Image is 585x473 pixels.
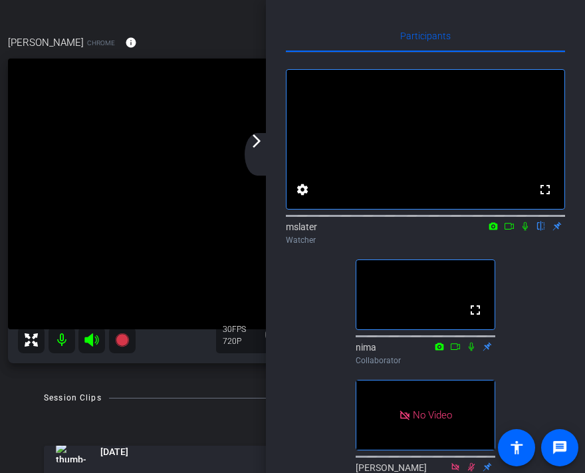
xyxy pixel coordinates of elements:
[356,341,495,367] div: nima
[100,445,128,459] span: [DATE]
[87,38,115,48] span: Chrome
[56,442,86,462] img: thumb-nail
[509,440,525,456] mat-icon: accessibility
[286,234,565,246] div: Watcher
[125,37,137,49] mat-icon: info
[256,324,345,347] div: 00:00:00
[400,31,451,41] span: Participants
[286,220,565,246] div: mslater
[467,302,483,318] mat-icon: fullscreen
[294,182,310,198] mat-icon: settings
[356,355,495,367] div: Collaborator
[249,133,265,149] mat-icon: arrow_forward_ios
[223,324,256,335] div: 30
[223,336,256,347] div: 720P
[44,391,102,404] div: Session Clips
[537,182,553,198] mat-icon: fullscreen
[232,325,246,334] span: FPS
[552,440,568,456] mat-icon: message
[533,220,549,232] mat-icon: flip
[413,408,452,420] span: No Video
[8,35,84,50] span: [PERSON_NAME]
